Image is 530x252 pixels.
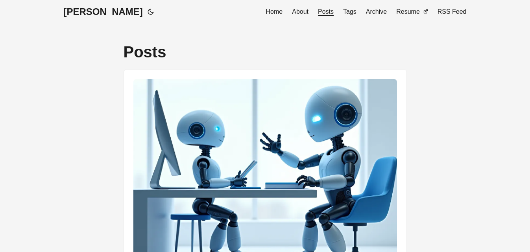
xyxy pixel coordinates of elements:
[266,8,283,15] span: Home
[438,8,467,15] span: RSS Feed
[366,8,387,15] span: Archive
[318,8,334,16] span: Posts
[292,8,308,15] span: About
[343,8,356,15] span: Tags
[124,42,407,61] h1: Posts
[396,8,420,15] span: Resume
